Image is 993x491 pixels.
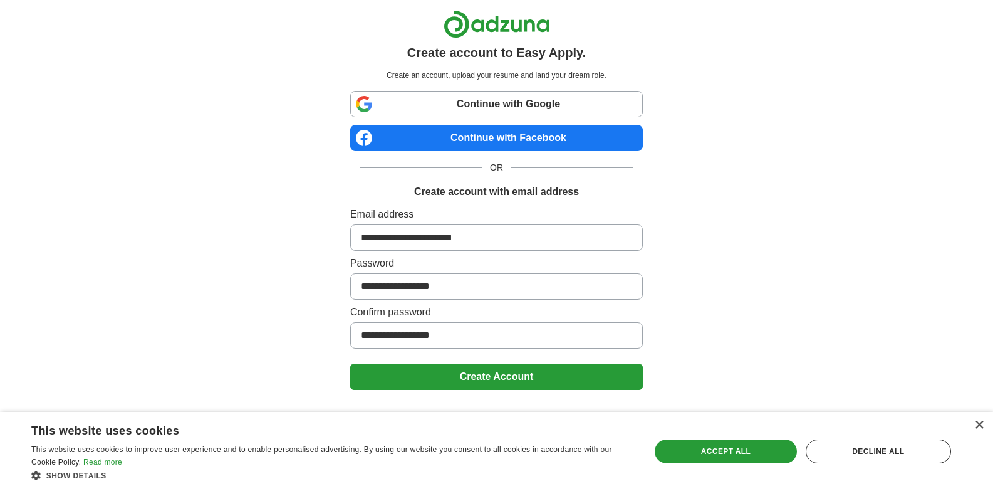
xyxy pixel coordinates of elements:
div: This website uses cookies [31,420,601,438]
a: Continue with Google [350,91,643,117]
button: Create Account [350,364,643,390]
div: Close [974,421,984,430]
label: Email address [350,207,643,222]
p: Create an account, upload your resume and land your dream role. [353,70,640,81]
span: Show details [46,472,107,480]
div: Accept all [655,440,797,463]
span: This website uses cookies to improve user experience and to enable personalised advertising. By u... [31,445,612,467]
a: Continue with Facebook [350,125,643,151]
a: Read more, opens a new window [83,458,122,467]
div: Show details [31,469,632,482]
div: Decline all [806,440,951,463]
h1: Create account with email address [414,184,579,199]
span: Already registered? [451,410,542,423]
span: OR [482,161,511,174]
h1: Create account to Easy Apply. [407,43,586,62]
label: Confirm password [350,305,643,320]
img: Adzuna logo [444,10,550,38]
label: Password [350,256,643,271]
